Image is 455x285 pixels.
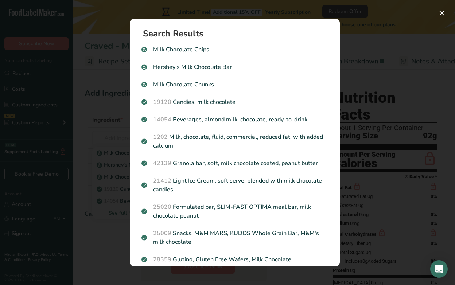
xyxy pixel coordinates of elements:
span: 25020 [153,203,171,211]
span: 42139 [153,159,171,167]
span: 28359 [153,255,171,263]
p: Candies, milk chocolate [141,98,328,106]
span: 21412 [153,177,171,185]
span: 19120 [153,98,171,106]
span: 25009 [153,229,171,237]
p: Formulated bar, SLIM-FAST OPTIMA meal bar, milk chocolate peanut [141,203,328,220]
h1: Search Results [143,29,332,38]
p: Snacks, M&M MARS, KUDOS Whole Grain Bar, M&M's milk chocolate [141,229,328,246]
p: Granola bar, soft, milk chocolate coated, peanut butter [141,159,328,168]
p: Milk Chocolate Chips [141,45,328,54]
p: Glutino, Gluten Free Wafers, Milk Chocolate [141,255,328,264]
p: Beverages, almond milk, chocolate, ready-to-drink [141,115,328,124]
p: Milk, chocolate, fluid, commercial, reduced fat, with added calcium [141,133,328,150]
span: 14054 [153,116,171,124]
p: Light Ice Cream, soft serve, blended with milk chocolate candies [141,176,328,194]
div: Open Intercom Messenger [430,260,448,278]
p: Hershey's Milk Chocolate Bar [141,63,328,71]
p: Milk Chocolate Chunks [141,80,328,89]
span: 1202 [153,133,168,141]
